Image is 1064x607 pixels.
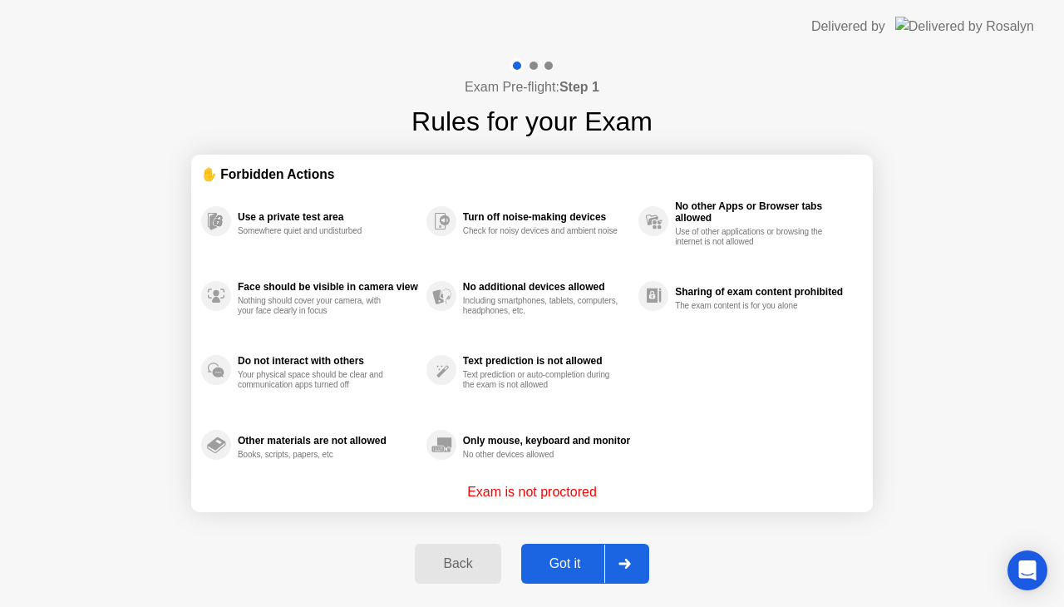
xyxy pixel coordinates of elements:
[675,286,855,298] div: Sharing of exam content prohibited
[238,211,418,223] div: Use a private test area
[895,17,1034,36] img: Delivered by Rosalyn
[467,482,597,502] p: Exam is not proctored
[463,296,620,316] div: Including smartphones, tablets, computers, headphones, etc.
[559,80,599,94] b: Step 1
[238,370,395,390] div: Your physical space should be clear and communication apps turned off
[463,370,620,390] div: Text prediction or auto-completion during the exam is not allowed
[463,355,630,367] div: Text prediction is not allowed
[238,435,418,447] div: Other materials are not allowed
[415,544,500,584] button: Back
[238,355,418,367] div: Do not interact with others
[238,281,418,293] div: Face should be visible in camera view
[463,450,620,460] div: No other devices allowed
[465,77,599,97] h4: Exam Pre-flight:
[238,296,395,316] div: Nothing should cover your camera, with your face clearly in focus
[238,226,395,236] div: Somewhere quiet and undisturbed
[238,450,395,460] div: Books, scripts, papers, etc
[675,301,832,311] div: The exam content is for you alone
[463,211,630,223] div: Turn off noise-making devices
[463,435,630,447] div: Only mouse, keyboard and monitor
[521,544,649,584] button: Got it
[675,227,832,247] div: Use of other applications or browsing the internet is not allowed
[411,101,653,141] h1: Rules for your Exam
[811,17,885,37] div: Delivered by
[463,281,630,293] div: No additional devices allowed
[1007,550,1047,590] div: Open Intercom Messenger
[675,200,855,224] div: No other Apps or Browser tabs allowed
[420,556,495,571] div: Back
[463,226,620,236] div: Check for noisy devices and ambient noise
[201,165,863,184] div: ✋ Forbidden Actions
[526,556,604,571] div: Got it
